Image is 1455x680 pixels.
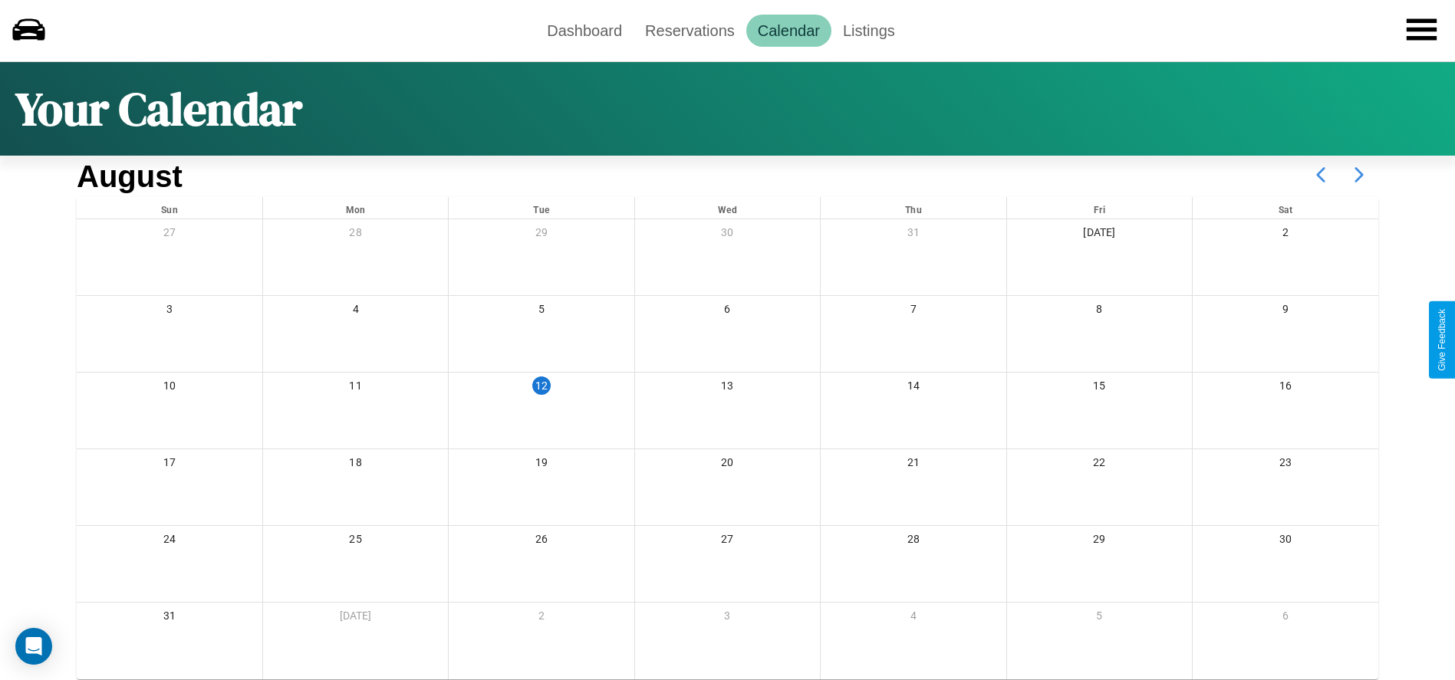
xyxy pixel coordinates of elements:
[449,603,634,634] div: 2
[263,373,448,404] div: 11
[821,373,1006,404] div: 14
[263,219,448,251] div: 28
[449,296,634,327] div: 5
[77,197,262,218] div: Sun
[449,219,634,251] div: 29
[831,15,907,47] a: Listings
[263,197,448,218] div: Mon
[821,197,1006,218] div: Thu
[77,296,262,327] div: 3
[634,15,746,47] a: Reservations
[635,526,820,557] div: 27
[1007,526,1192,557] div: 29
[263,296,448,327] div: 4
[1193,526,1378,557] div: 30
[449,197,634,218] div: Tue
[1007,449,1192,481] div: 22
[635,197,820,218] div: Wed
[77,603,262,634] div: 31
[15,77,302,140] h1: Your Calendar
[635,449,820,481] div: 20
[821,219,1006,251] div: 31
[1007,603,1192,634] div: 5
[535,15,634,47] a: Dashboard
[1193,603,1378,634] div: 6
[77,373,262,404] div: 10
[77,526,262,557] div: 24
[77,159,183,194] h2: August
[1007,219,1192,251] div: [DATE]
[263,603,448,634] div: [DATE]
[1007,373,1192,404] div: 15
[821,603,1006,634] div: 4
[77,219,262,251] div: 27
[449,526,634,557] div: 26
[821,296,1006,327] div: 7
[635,219,820,251] div: 30
[77,449,262,481] div: 17
[821,449,1006,481] div: 21
[15,628,52,665] div: Open Intercom Messenger
[449,449,634,481] div: 19
[263,449,448,481] div: 18
[1007,296,1192,327] div: 8
[635,603,820,634] div: 3
[1007,197,1192,218] div: Fri
[1193,219,1378,251] div: 2
[821,526,1006,557] div: 28
[1193,296,1378,327] div: 9
[1193,197,1378,218] div: Sat
[635,373,820,404] div: 13
[532,376,551,395] div: 12
[1437,309,1447,371] div: Give Feedback
[263,526,448,557] div: 25
[746,15,831,47] a: Calendar
[1193,449,1378,481] div: 23
[635,296,820,327] div: 6
[1193,373,1378,404] div: 16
